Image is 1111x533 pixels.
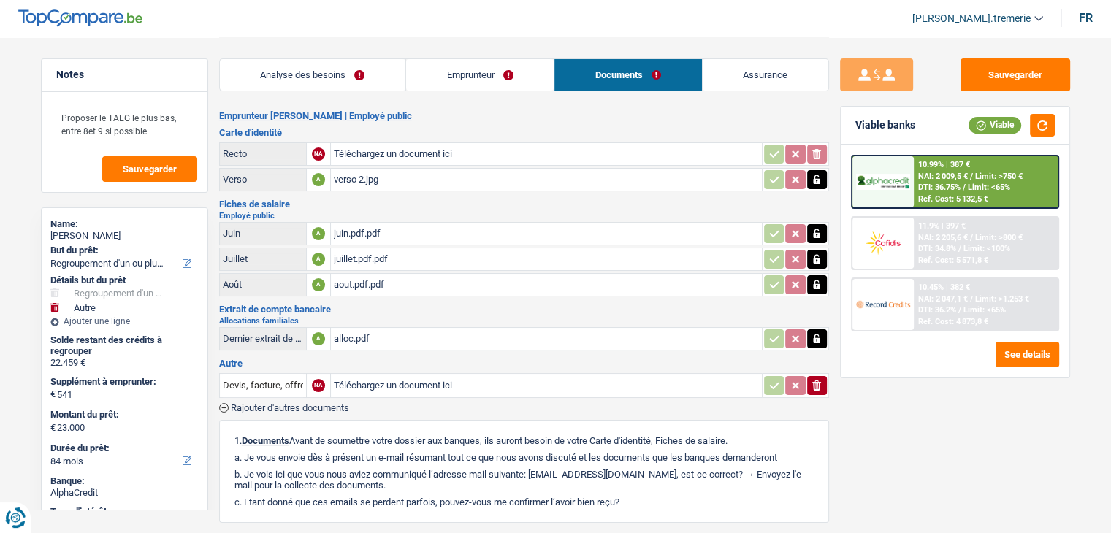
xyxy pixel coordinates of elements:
img: Record Credits [856,291,910,318]
div: NA [312,379,325,392]
p: a. Je vous envoie dès à présent un e-mail résumant tout ce que nous avons discuté et les doc... [234,452,814,463]
div: Viable banks [855,119,915,131]
span: € [50,422,56,434]
a: Analyse des besoins [220,59,405,91]
span: Limit: <100% [963,244,1010,253]
span: / [958,305,961,315]
h3: Extrait de compte bancaire [219,304,829,314]
button: Sauvegarder [961,58,1070,91]
div: 22.459 € [50,357,199,369]
span: Limit: <65% [968,183,1010,192]
span: / [958,244,961,253]
div: Taux d'intérêt: [50,506,199,518]
span: / [970,172,973,181]
span: Rajouter d'autres documents [231,403,349,413]
span: Limit: <65% [963,305,1006,315]
label: But du prêt: [50,245,196,256]
div: A [312,253,325,266]
span: / [970,233,973,242]
p: c. Etant donné que ces emails se perdent parfois, pouvez-vous me confirmer l’avoir bien reçu? [234,496,814,507]
span: Sauvegarder [123,164,177,174]
div: Juin [223,228,303,239]
span: [PERSON_NAME].tremerie [912,12,1031,25]
label: Montant du prêt: [50,409,196,421]
div: alloc.pdf [334,328,759,350]
span: NAI: 2 009,5 € [918,172,968,181]
div: Banque: [50,475,199,487]
button: Rajouter d'autres documents [219,403,349,413]
span: DTI: 34.8% [918,244,956,253]
div: 11.9% | 397 € [918,221,966,231]
div: Ref. Cost: 5 571,8 € [918,256,988,265]
h3: Autre [219,358,829,368]
div: Verso [223,174,303,185]
span: Limit: >1.253 € [975,294,1029,304]
div: Ref. Cost: 4 873,8 € [918,317,988,326]
h5: Notes [56,69,193,81]
span: DTI: 36.75% [918,183,961,192]
div: Name: [50,218,199,230]
label: Durée du prêt: [50,442,196,454]
h2: Emprunteur [PERSON_NAME] | Employé public [219,110,829,122]
div: NA [312,147,325,161]
div: juin.pdf.pdf [334,223,759,245]
div: A [312,227,325,240]
div: 10.45% | 382 € [918,283,970,292]
div: Juillet [223,253,303,264]
img: TopCompare Logo [18,9,142,27]
h2: Employé public [219,212,829,220]
div: Recto [223,148,303,159]
span: NAI: 2 205,6 € [918,233,968,242]
div: Dernier extrait de compte pour vos allocations familiales [223,333,303,344]
div: A [312,278,325,291]
div: A [312,332,325,345]
div: Août [223,279,303,290]
span: DTI: 36.2% [918,305,956,315]
h2: Allocations familiales [219,317,829,325]
div: aout.pdf.pdf [334,274,759,296]
span: NAI: 2 047,1 € [918,294,968,304]
img: AlphaCredit [856,174,910,191]
div: [PERSON_NAME] [50,230,199,242]
a: Emprunteur [406,59,554,91]
div: Viable [969,117,1021,133]
div: Solde restant des crédits à regrouper [50,334,199,357]
div: Ref. Cost: 5 132,5 € [918,194,988,204]
a: Assurance [703,59,828,91]
div: AlphaCredit [50,487,199,499]
p: b. Je vois ici que vous nous aviez communiqué l’adresse mail suivante: [EMAIL_ADDRESS][DOMAIN_NA... [234,469,814,491]
span: Limit: >750 € [975,172,1023,181]
div: juillet.pdf.pdf [334,248,759,270]
p: 1. Avant de soumettre votre dossier aux banques, ils auront besoin de votre Carte d'identité, Fic... [234,435,814,446]
h3: Fiches de salaire [219,199,829,209]
img: Cofidis [856,229,910,256]
a: Documents [554,59,701,91]
label: Supplément à emprunter: [50,376,196,388]
div: Détails but du prêt [50,275,199,286]
div: Ajouter une ligne [50,316,199,326]
span: / [963,183,966,192]
span: € [50,388,56,400]
a: [PERSON_NAME].tremerie [901,7,1043,31]
button: See details [996,342,1059,367]
div: fr [1079,11,1093,25]
span: / [970,294,973,304]
h3: Carte d'identité [219,128,829,137]
div: verso 2.jpg [334,169,759,191]
div: A [312,173,325,186]
div: 10.99% | 387 € [918,160,970,169]
span: Documents [242,435,289,446]
span: Limit: >800 € [975,233,1023,242]
button: Sauvegarder [102,156,197,182]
